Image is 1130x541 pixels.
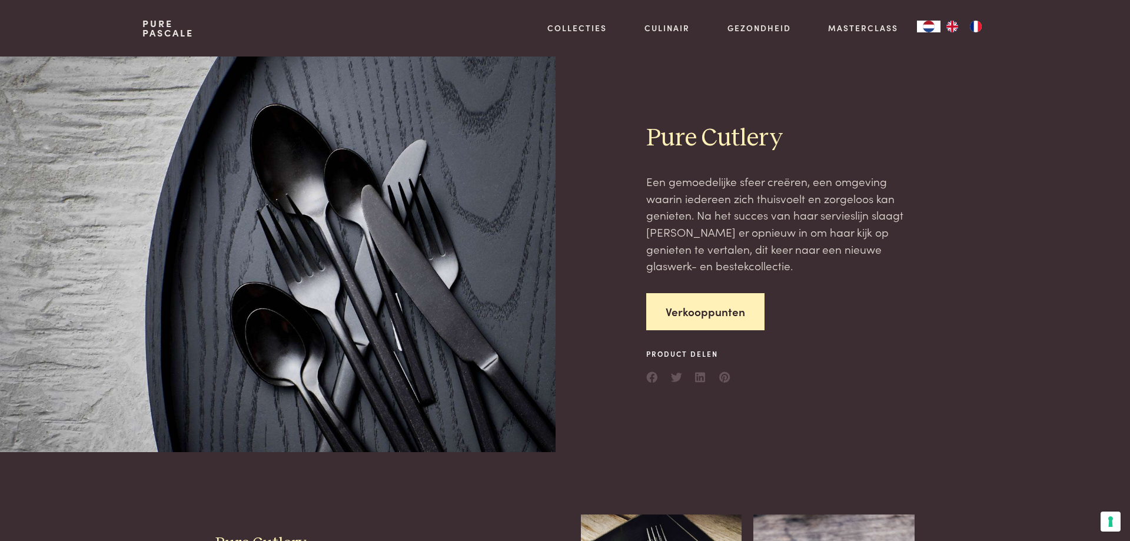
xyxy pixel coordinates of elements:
[917,21,940,32] div: Language
[646,349,731,359] span: Product delen
[940,21,988,32] ul: Language list
[964,21,988,32] a: FR
[917,21,988,32] aside: Language selected: Nederlands
[917,21,940,32] a: NL
[547,22,607,34] a: Collecties
[828,22,898,34] a: Masterclass
[727,22,791,34] a: Gezondheid
[644,22,690,34] a: Culinair
[940,21,964,32] a: EN
[142,19,194,38] a: PurePascale
[646,173,916,274] p: Een gemoedelijke sfeer creëren, een omgeving waarin iedereen zich thuisvoelt en zorgeloos kan gen...
[1101,512,1121,532] button: Uw voorkeuren voor toestemming voor trackingtechnologieën
[646,293,765,330] a: Verkooppunten
[646,123,916,154] h2: Pure Cutlery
